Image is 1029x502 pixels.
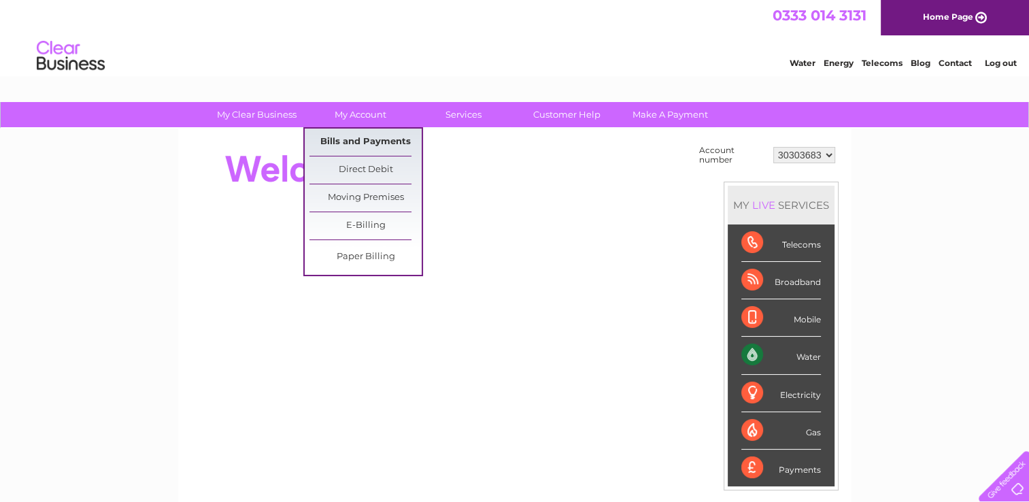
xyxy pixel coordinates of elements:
a: Log out [984,58,1016,68]
a: Customer Help [511,102,623,127]
div: Gas [741,412,821,450]
a: Contact [939,58,972,68]
img: logo.png [36,35,105,77]
a: Moving Premises [309,184,422,212]
a: Direct Debit [309,156,422,184]
a: Paper Billing [309,244,422,271]
a: 0333 014 3131 [773,7,866,24]
div: MY SERVICES [728,186,834,224]
div: Telecoms [741,224,821,262]
a: My Account [304,102,416,127]
a: Bills and Payments [309,129,422,156]
div: Clear Business is a trading name of Verastar Limited (registered in [GEOGRAPHIC_DATA] No. 3667643... [194,7,837,66]
div: Electricity [741,375,821,412]
a: Blog [911,58,930,68]
a: Energy [824,58,854,68]
div: Broadband [741,262,821,299]
div: Payments [741,450,821,486]
a: My Clear Business [201,102,313,127]
a: Services [407,102,520,127]
div: LIVE [749,199,778,212]
a: Make A Payment [614,102,726,127]
td: Account number [696,142,770,168]
a: E-Billing [309,212,422,239]
div: Mobile [741,299,821,337]
div: Water [741,337,821,374]
a: Telecoms [862,58,903,68]
a: Water [790,58,815,68]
